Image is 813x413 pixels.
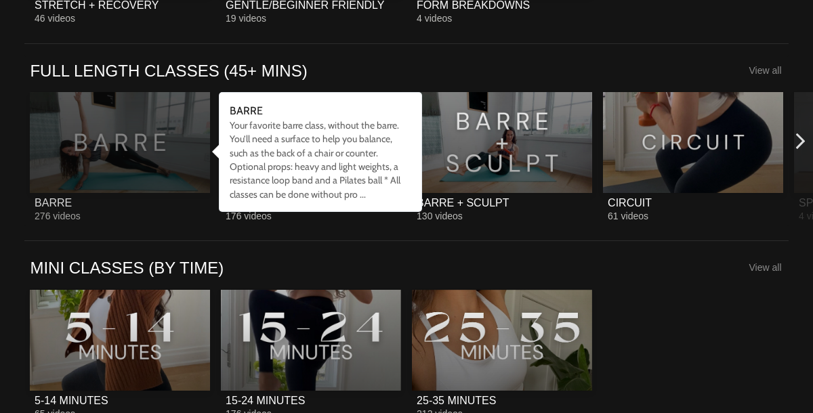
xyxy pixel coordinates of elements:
span: 4 videos [417,13,452,24]
div: 15-24 MINUTES [226,394,305,407]
a: BARRE + SCULPTBARRE + SCULPT130 videos [412,92,591,221]
a: BARREBARRE276 videos [30,92,209,221]
div: BARRE [35,196,72,209]
span: 276 videos [35,211,81,221]
a: View all [749,262,782,273]
a: FULL LENGTH CLASSES (45+ MINS) [30,60,307,81]
span: 176 videos [226,211,272,221]
div: Your favorite barre class, without the barre. You’ll need a surface to help you balance, such as ... [230,118,411,201]
span: 130 videos [417,211,463,221]
div: BARRE + SCULPT [417,196,509,209]
div: CIRCUIT [608,196,652,209]
a: MINI CLASSES (BY TIME) [30,257,224,278]
span: 46 videos [35,13,75,24]
span: 19 videos [226,13,266,24]
div: 5-14 MINUTES [35,394,108,407]
a: View all [749,65,782,76]
div: 25-35 MINUTES [417,394,496,407]
strong: BARRE [230,104,263,117]
span: 61 videos [608,211,648,221]
a: CIRCUITCIRCUIT61 videos [603,92,783,221]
